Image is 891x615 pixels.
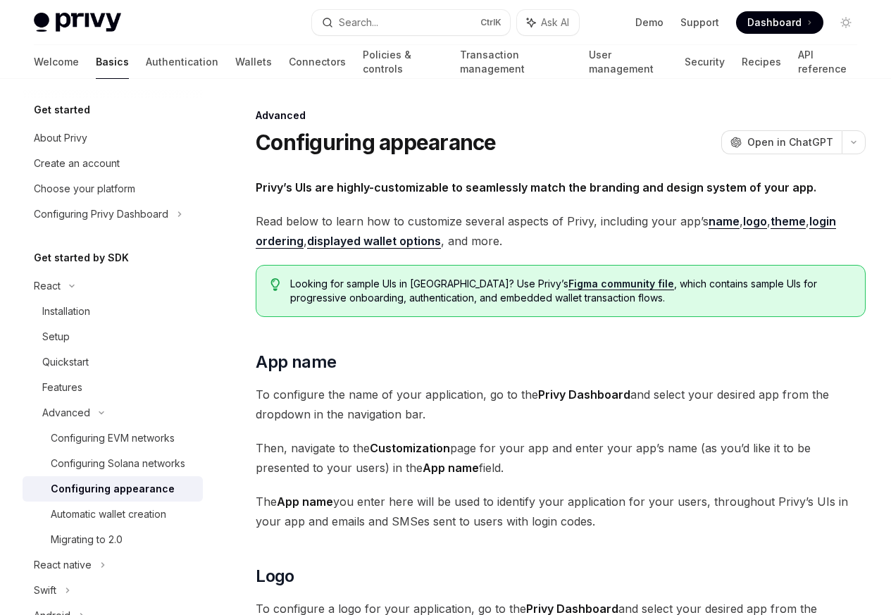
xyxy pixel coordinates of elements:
strong: Privy Dashboard [538,387,630,402]
a: displayed wallet options [307,234,441,249]
span: App name [256,351,336,373]
button: Ask AI [517,10,579,35]
div: Swift [34,582,56,599]
strong: App name [277,495,333,509]
div: Search... [339,14,378,31]
h1: Configuring appearance [256,130,497,155]
a: Figma community file [568,278,674,290]
a: Demo [635,15,663,30]
a: User management [589,45,668,79]
span: The you enter here will be used to identify your application for your users, throughout Privy’s U... [256,492,866,531]
a: Authentication [146,45,218,79]
span: Read below to learn how to customize several aspects of Privy, including your app’s , , , , , and... [256,211,866,251]
div: Quickstart [42,354,89,371]
div: Installation [42,303,90,320]
span: Open in ChatGPT [747,135,833,149]
div: Configuring EVM networks [51,430,175,447]
div: Configuring Solana networks [51,455,185,472]
div: React native [34,557,92,573]
img: light logo [34,13,121,32]
div: About Privy [34,130,87,147]
a: Installation [23,299,203,324]
div: Create an account [34,155,120,172]
span: Ask AI [541,15,569,30]
a: Support [680,15,719,30]
h5: Get started [34,101,90,118]
h5: Get started by SDK [34,249,129,266]
div: React [34,278,61,294]
span: Logo [256,565,294,588]
a: Security [685,45,725,79]
a: Choose your platform [23,176,203,201]
strong: Customization [370,441,450,455]
a: Migrating to 2.0 [23,527,203,552]
a: theme [771,214,806,229]
a: Policies & controls [363,45,443,79]
div: Configuring appearance [51,480,175,497]
span: Looking for sample UIs in [GEOGRAPHIC_DATA]? Use Privy’s , which contains sample UIs for progress... [290,277,851,305]
strong: App name [423,461,479,475]
a: Welcome [34,45,79,79]
a: logo [743,214,767,229]
div: Advanced [42,404,90,421]
div: Migrating to 2.0 [51,531,123,548]
div: Setup [42,328,70,345]
span: To configure the name of your application, go to the and select your desired app from the dropdow... [256,385,866,424]
a: Automatic wallet creation [23,502,203,527]
span: Then, navigate to the page for your app and enter your app’s name (as you’d like it to be present... [256,438,866,478]
a: Configuring appearance [23,476,203,502]
a: Basics [96,45,129,79]
button: Toggle dark mode [835,11,857,34]
strong: Privy’s UIs are highly-customizable to seamlessly match the branding and design system of your app. [256,180,816,194]
a: Connectors [289,45,346,79]
a: Create an account [23,151,203,176]
div: Automatic wallet creation [51,506,166,523]
div: Advanced [256,108,866,123]
span: Dashboard [747,15,802,30]
a: Features [23,375,203,400]
span: Ctrl K [480,17,501,28]
button: Search...CtrlK [312,10,510,35]
a: Dashboard [736,11,823,34]
a: Configuring EVM networks [23,425,203,451]
a: Quickstart [23,349,203,375]
a: name [709,214,740,229]
div: Features [42,379,82,396]
a: About Privy [23,125,203,151]
a: Configuring Solana networks [23,451,203,476]
div: Configuring Privy Dashboard [34,206,168,223]
a: Setup [23,324,203,349]
button: Open in ChatGPT [721,130,842,154]
a: Transaction management [460,45,571,79]
svg: Tip [270,278,280,291]
a: Recipes [742,45,781,79]
div: Choose your platform [34,180,135,197]
a: Wallets [235,45,272,79]
a: API reference [798,45,857,79]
